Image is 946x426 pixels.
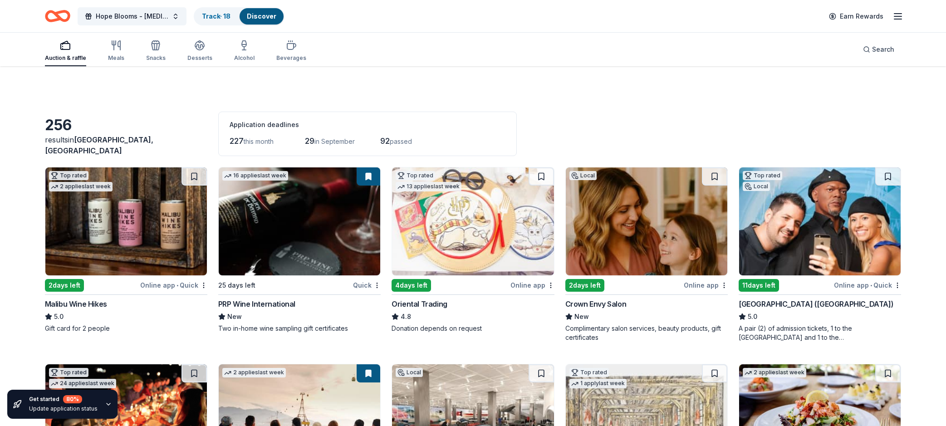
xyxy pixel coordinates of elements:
[392,299,447,309] div: Oriental Trading
[49,368,88,377] div: Top rated
[45,54,86,62] div: Auction & raffle
[230,136,244,146] span: 227
[176,282,178,289] span: •
[574,311,589,322] span: New
[218,299,295,309] div: PRP Wine International
[54,311,64,322] span: 5.0
[45,299,107,309] div: Malibu Wine Hikes
[230,119,505,130] div: Application deadlines
[219,167,380,275] img: Image for PRP Wine International
[392,324,554,333] div: Donation depends on request
[49,182,113,191] div: 2 applies last week
[569,368,609,377] div: Top rated
[569,379,627,388] div: 1 apply last week
[194,7,284,25] button: Track· 18Discover
[78,7,186,25] button: Hope Blooms - [MEDICAL_DATA] Awareness
[244,137,274,145] span: this month
[305,136,314,146] span: 29
[314,137,355,145] span: in September
[45,135,153,155] span: [GEOGRAPHIC_DATA], [GEOGRAPHIC_DATA]
[566,167,727,275] img: Image for Crown Envy Salon
[45,135,153,155] span: in
[392,167,554,275] img: Image for Oriental Trading
[396,368,423,377] div: Local
[247,12,276,20] a: Discover
[565,324,728,342] div: Complimentary salon services, beauty products, gift certificates
[49,171,88,180] div: Top rated
[565,279,604,292] div: 2 days left
[396,182,461,191] div: 13 applies last week
[45,5,70,27] a: Home
[234,36,255,66] button: Alcohol
[569,171,597,180] div: Local
[823,8,889,24] a: Earn Rewards
[222,171,288,181] div: 16 applies last week
[871,282,872,289] span: •
[396,171,435,180] div: Top rated
[108,54,124,62] div: Meals
[45,167,207,275] img: Image for Malibu Wine Hikes
[108,36,124,66] button: Meals
[380,136,390,146] span: 92
[353,279,381,291] div: Quick
[45,36,86,66] button: Auction & raffle
[146,36,166,66] button: Snacks
[227,311,242,322] span: New
[834,279,901,291] div: Online app Quick
[392,167,554,333] a: Image for Oriental TradingTop rated13 applieslast week4days leftOnline appOriental Trading4.8Dona...
[140,279,207,291] div: Online app Quick
[743,368,806,377] div: 2 applies last week
[748,311,757,322] span: 5.0
[856,40,902,59] button: Search
[401,311,411,322] span: 4.8
[96,11,168,22] span: Hope Blooms - [MEDICAL_DATA] Awareness
[276,54,306,62] div: Beverages
[743,182,770,191] div: Local
[146,54,166,62] div: Snacks
[29,395,98,403] div: Get started
[392,279,431,292] div: 4 days left
[684,279,728,291] div: Online app
[49,379,116,388] div: 24 applies last week
[187,36,212,66] button: Desserts
[743,171,782,180] div: Top rated
[222,368,286,377] div: 2 applies last week
[63,395,82,403] div: 80 %
[739,299,893,309] div: [GEOGRAPHIC_DATA] ([GEOGRAPHIC_DATA])
[45,324,207,333] div: Gift card for 2 people
[218,280,255,291] div: 25 days left
[510,279,554,291] div: Online app
[45,134,207,156] div: results
[202,12,230,20] a: Track· 18
[872,44,894,55] span: Search
[739,167,901,342] a: Image for Hollywood Wax Museum (Hollywood)Top ratedLocal11days leftOnline app•Quick[GEOGRAPHIC_DA...
[234,54,255,62] div: Alcohol
[187,54,212,62] div: Desserts
[29,405,98,412] div: Update application status
[45,116,207,134] div: 256
[390,137,412,145] span: passed
[565,167,728,342] a: Image for Crown Envy SalonLocal2days leftOnline appCrown Envy SalonNewComplimentary salon service...
[276,36,306,66] button: Beverages
[565,299,627,309] div: Crown Envy Salon
[45,167,207,333] a: Image for Malibu Wine HikesTop rated2 applieslast week2days leftOnline app•QuickMalibu Wine Hikes...
[739,324,901,342] div: A pair (2) of admission tickets, 1 to the [GEOGRAPHIC_DATA] and 1 to the [GEOGRAPHIC_DATA]
[739,279,779,292] div: 11 days left
[45,279,84,292] div: 2 days left
[218,167,381,333] a: Image for PRP Wine International16 applieslast week25 days leftQuickPRP Wine InternationalNewTwo ...
[739,167,901,275] img: Image for Hollywood Wax Museum (Hollywood)
[218,324,381,333] div: Two in-home wine sampling gift certificates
